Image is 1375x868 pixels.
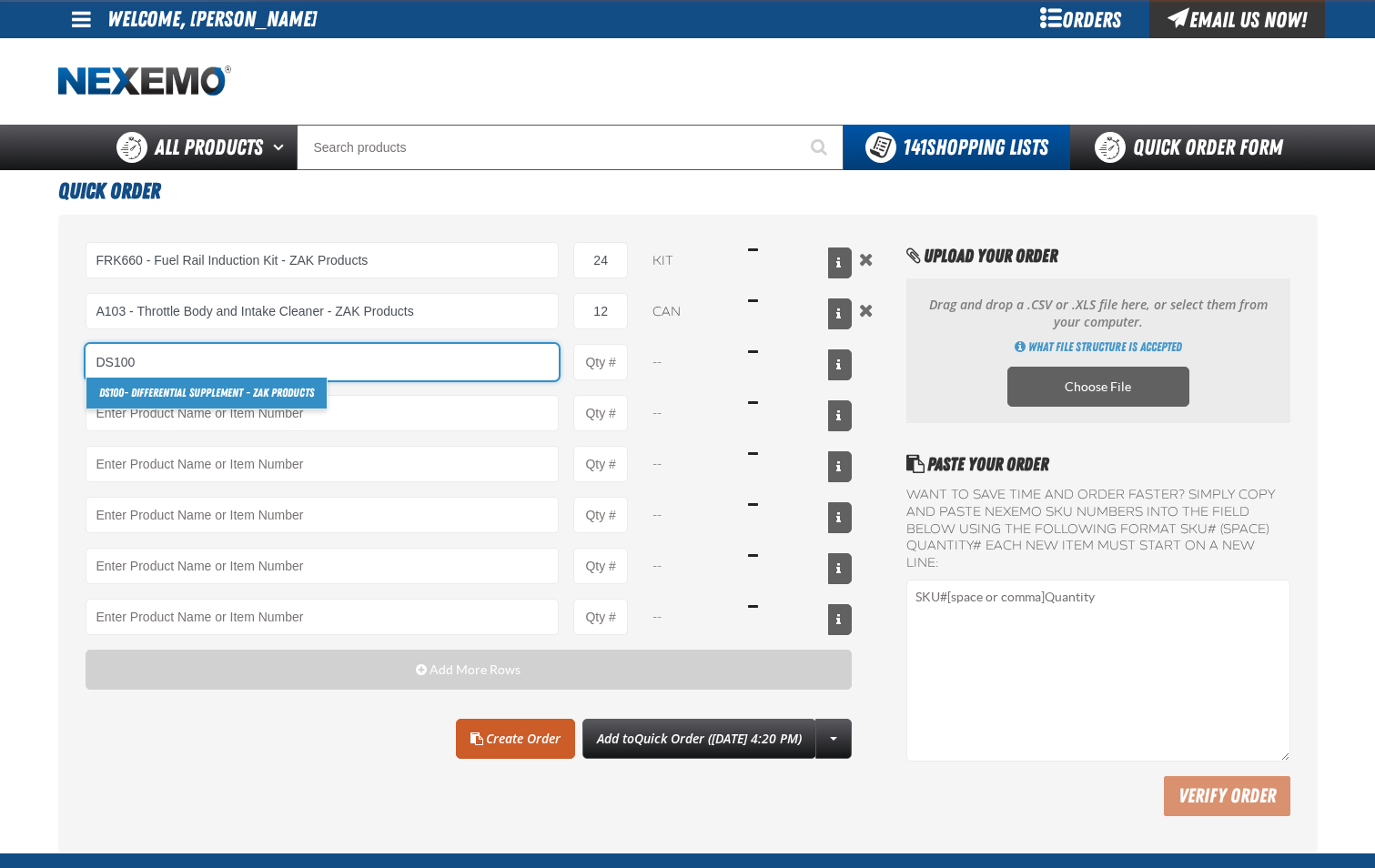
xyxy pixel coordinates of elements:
[58,66,231,97] img: Nexemo logo
[903,135,926,160] strong: 141
[828,553,852,584] button: View All Prices
[86,650,853,690] button: Add More Rows
[903,135,1048,160] span: Shopping Lists
[573,242,628,278] input: Product Quantity
[634,730,802,747] span: Quick Order ([DATE] 4:20 PM)
[86,599,560,635] : Product
[582,719,816,759] button: Add toQuick Order ([DATE] 4:20 PM)
[86,548,560,584] : Product
[828,349,852,380] button: View All Prices
[855,300,877,320] button: Remove the current row
[828,400,852,431] button: View All Prices
[642,242,733,278] select: Unit
[86,242,560,278] input: Product
[855,249,877,269] button: Remove the current row
[798,125,844,170] button: Start Searching
[86,497,560,533] : Product
[58,178,160,204] span: Quick Order
[86,446,560,482] : Product
[86,344,560,380] input: Product
[573,548,628,584] input: Product Quantity
[828,451,852,482] button: View All Prices
[828,247,852,278] button: View All Prices
[99,386,124,399] strong: DS100
[828,604,852,635] button: View All Prices
[642,293,733,329] select: Unit
[828,502,852,533] button: View All Prices
[456,719,575,759] a: Create Order
[58,66,231,97] a: Home
[925,297,1271,331] p: Drag and drop a .CSV or .XLS file here, or select them from your computer.
[573,497,628,533] input: Product Quantity
[430,662,521,677] span: Add More Rows
[86,378,327,409] a: DS100- Differential Supplement - ZAK Products
[815,719,852,759] a: More Actions
[573,446,628,482] input: Product Quantity
[573,293,628,329] input: Product Quantity
[597,730,802,747] span: Add to
[1015,338,1182,356] a: Get Directions of how to import multiple products using an CSV, XLSX or ODS file. Opens a popup
[86,395,560,431] : Product
[844,125,1070,170] button: You have 141 Shopping Lists. Open to view details
[1007,367,1189,407] label: Choose CSV, XLSX or ODS file to import multiple products. Opens a popup
[828,298,852,329] button: View All Prices
[1070,125,1317,170] a: Quick Order Form
[297,125,844,170] input: Search
[155,131,263,164] span: All Products
[906,242,1289,269] h2: Upload Your Order
[573,344,628,380] input: Product Quantity
[267,125,297,170] button: Open All Products pages
[86,293,560,329] input: Product
[573,395,628,431] input: Product Quantity
[906,450,1289,478] h2: Paste Your Order
[573,599,628,635] input: Product Quantity
[906,487,1289,572] label: Want to save time and order faster? Simply copy and paste NEXEMO SKU numbers into the field below...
